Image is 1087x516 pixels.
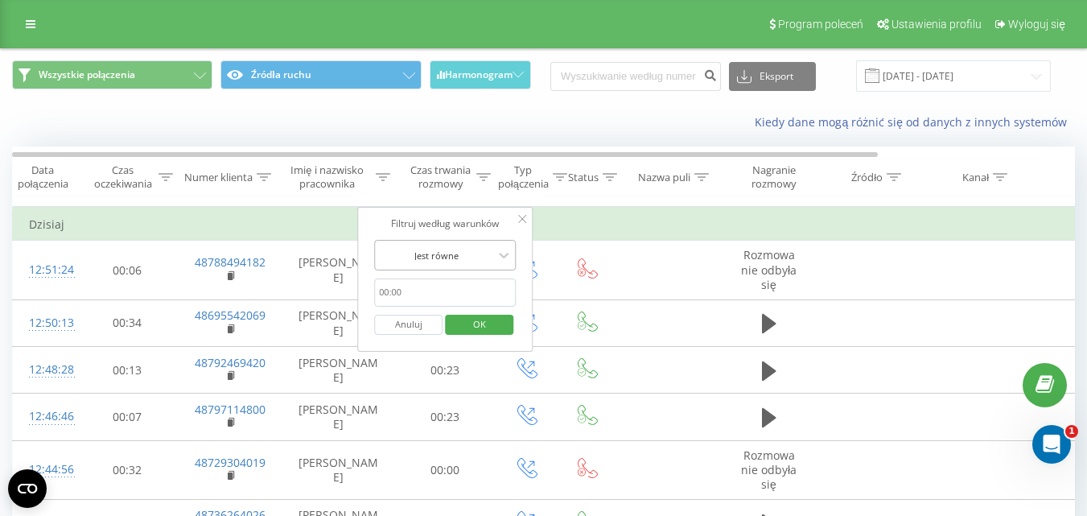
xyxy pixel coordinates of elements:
div: 12:46:46 [29,401,61,432]
td: 00:07 [77,394,178,440]
span: Ustawienia profilu [891,18,982,31]
span: OK [457,312,502,336]
button: Wszystkie połączenia [12,60,212,89]
div: Imię i nazwisko pracownika [282,163,373,191]
div: Filtruj według warunków [374,216,516,232]
input: 00:00 [374,279,516,307]
a: 48797114800 [195,402,266,417]
td: 00:06 [77,241,178,300]
span: Rozmowa nie odbyła się [741,247,797,291]
div: Kanał [962,171,989,184]
span: Wyloguj się [1008,18,1065,31]
span: Harmonogram [445,69,513,80]
a: 48788494182 [195,254,266,270]
div: Data połączenia [13,163,72,191]
div: 12:51:24 [29,254,61,286]
div: Status [568,171,599,184]
div: Nazwa puli [638,171,690,184]
td: 00:23 [395,394,496,440]
button: Anuluj [374,315,443,335]
td: [PERSON_NAME] [282,347,395,394]
td: 00:13 [77,347,178,394]
input: Wyszukiwanie według numeru [550,62,721,91]
td: 00:00 [395,440,496,500]
button: OK [445,315,513,335]
span: Rozmowa nie odbyła się [741,448,797,492]
a: Kiedy dane mogą różnić się od danych z innych systemów [755,114,1075,130]
div: Typ połączenia [498,163,549,191]
div: Źródło [851,171,883,184]
td: [PERSON_NAME] [282,299,395,346]
a: 48695542069 [195,308,266,323]
div: 12:44:56 [29,454,61,485]
td: 00:32 [77,440,178,500]
a: 48729304019 [195,455,266,470]
td: [PERSON_NAME] [282,440,395,500]
span: 1 [1065,425,1078,438]
span: Program poleceń [778,18,863,31]
td: [PERSON_NAME] [282,241,395,300]
div: Nagranie rozmowy [735,163,813,191]
td: [PERSON_NAME] [282,394,395,440]
td: 00:23 [395,347,496,394]
div: Czas trwania rozmowy [409,163,472,191]
button: Harmonogram [430,60,532,89]
div: Czas oczekiwania [91,163,154,191]
span: Wszystkie połączenia [39,68,135,81]
iframe: Intercom live chat [1032,425,1071,464]
div: 12:50:13 [29,308,61,339]
div: 12:48:28 [29,354,61,386]
div: Numer klienta [184,171,253,184]
a: 48792469420 [195,355,266,370]
button: Źródła ruchu [220,60,421,89]
button: Eksport [729,62,816,91]
td: 00:34 [77,299,178,346]
button: Open CMP widget [8,469,47,508]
